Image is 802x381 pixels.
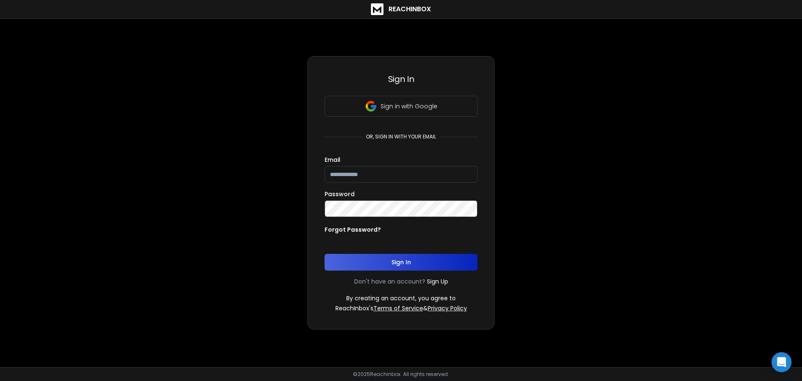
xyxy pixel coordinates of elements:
[325,254,477,271] button: Sign In
[335,304,467,312] p: ReachInbox's &
[325,191,355,197] label: Password
[381,102,437,110] p: Sign in with Google
[325,73,477,85] h3: Sign In
[427,277,448,286] a: Sign Up
[325,157,340,163] label: Email
[325,96,477,117] button: Sign in with Google
[371,3,383,15] img: logo
[325,225,381,234] p: Forgot Password?
[354,277,425,286] p: Don't have an account?
[363,133,439,140] p: or, sign in with your email
[373,304,423,312] a: Terms of Service
[346,294,456,302] p: By creating an account, you agree to
[371,3,431,15] a: ReachInbox
[428,304,467,312] a: Privacy Policy
[772,352,792,372] div: Open Intercom Messenger
[388,4,431,14] h1: ReachInbox
[353,371,449,378] p: © 2025 Reachinbox. All rights reserved.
